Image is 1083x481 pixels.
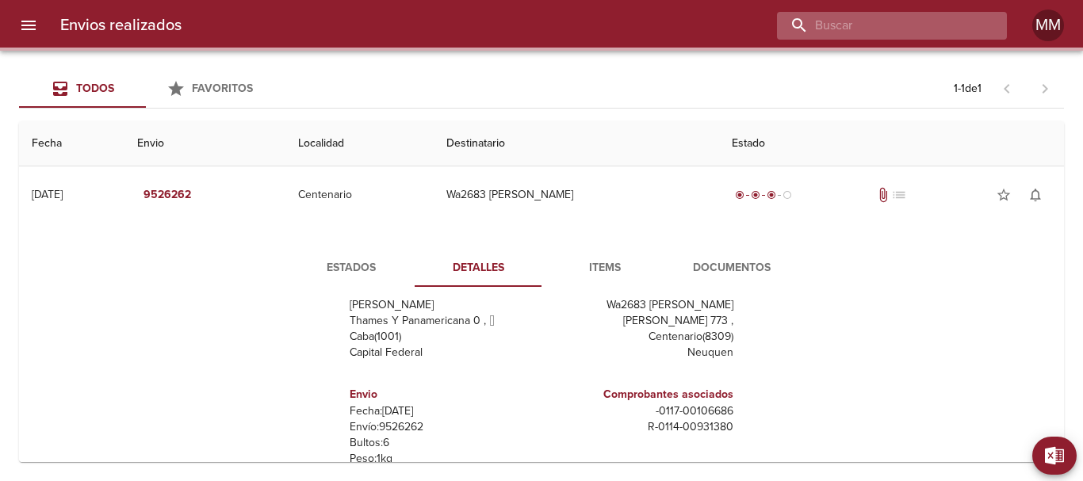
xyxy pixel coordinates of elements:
[988,80,1026,96] span: Pagina anterior
[424,258,532,278] span: Detalles
[76,82,114,95] span: Todos
[144,185,191,205] em: 9526262
[350,435,535,451] p: Bultos: 6
[548,386,733,403] h6: Comprobantes asociados
[350,297,535,313] p: [PERSON_NAME]
[719,121,1064,166] th: Estado
[751,190,760,200] span: radio_button_checked
[124,121,285,166] th: Envio
[288,249,795,287] div: Tabs detalle de guia
[1026,70,1064,108] span: Pagina siguiente
[996,187,1012,203] span: star_border
[19,70,273,108] div: Tabs Envios
[285,166,434,223] td: Centenario
[783,190,792,200] span: radio_button_unchecked
[767,190,776,200] span: radio_button_checked
[350,451,535,467] p: Peso: 1 kg
[777,12,980,40] input: buscar
[954,81,982,97] p: 1 - 1 de 1
[350,386,535,403] h6: Envio
[551,258,659,278] span: Items
[891,187,907,203] span: No tiene pedido asociado
[350,345,535,361] p: Capital Federal
[285,121,434,166] th: Localidad
[1032,437,1077,475] button: Exportar Excel
[1028,187,1043,203] span: notifications_none
[60,13,182,38] h6: Envios realizados
[548,329,733,345] p: Centenario ( 8309 )
[875,187,891,203] span: Tiene documentos adjuntos
[32,188,63,201] div: [DATE]
[297,258,405,278] span: Estados
[350,313,535,329] p: Thames Y Panamericana 0 ,  
[548,297,733,313] p: Wa2683 [PERSON_NAME]
[434,121,719,166] th: Destinatario
[434,166,719,223] td: Wa2683 [PERSON_NAME]
[350,329,535,345] p: Caba ( 1001 )
[548,313,733,329] p: [PERSON_NAME] 773 ,
[10,6,48,44] button: menu
[1032,10,1064,41] div: Abrir información de usuario
[548,419,733,435] p: R - 0114 - 00931380
[192,82,253,95] span: Favoritos
[988,179,1020,211] button: Agregar a favoritos
[137,181,197,210] button: 9526262
[350,403,535,419] p: Fecha: [DATE]
[19,121,124,166] th: Fecha
[732,187,795,203] div: En viaje
[1020,179,1051,211] button: Activar notificaciones
[548,345,733,361] p: Neuquen
[735,190,744,200] span: radio_button_checked
[678,258,786,278] span: Documentos
[1032,10,1064,41] div: MM
[350,419,535,435] p: Envío: 9526262
[548,403,733,419] p: - 0117 - 00106686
